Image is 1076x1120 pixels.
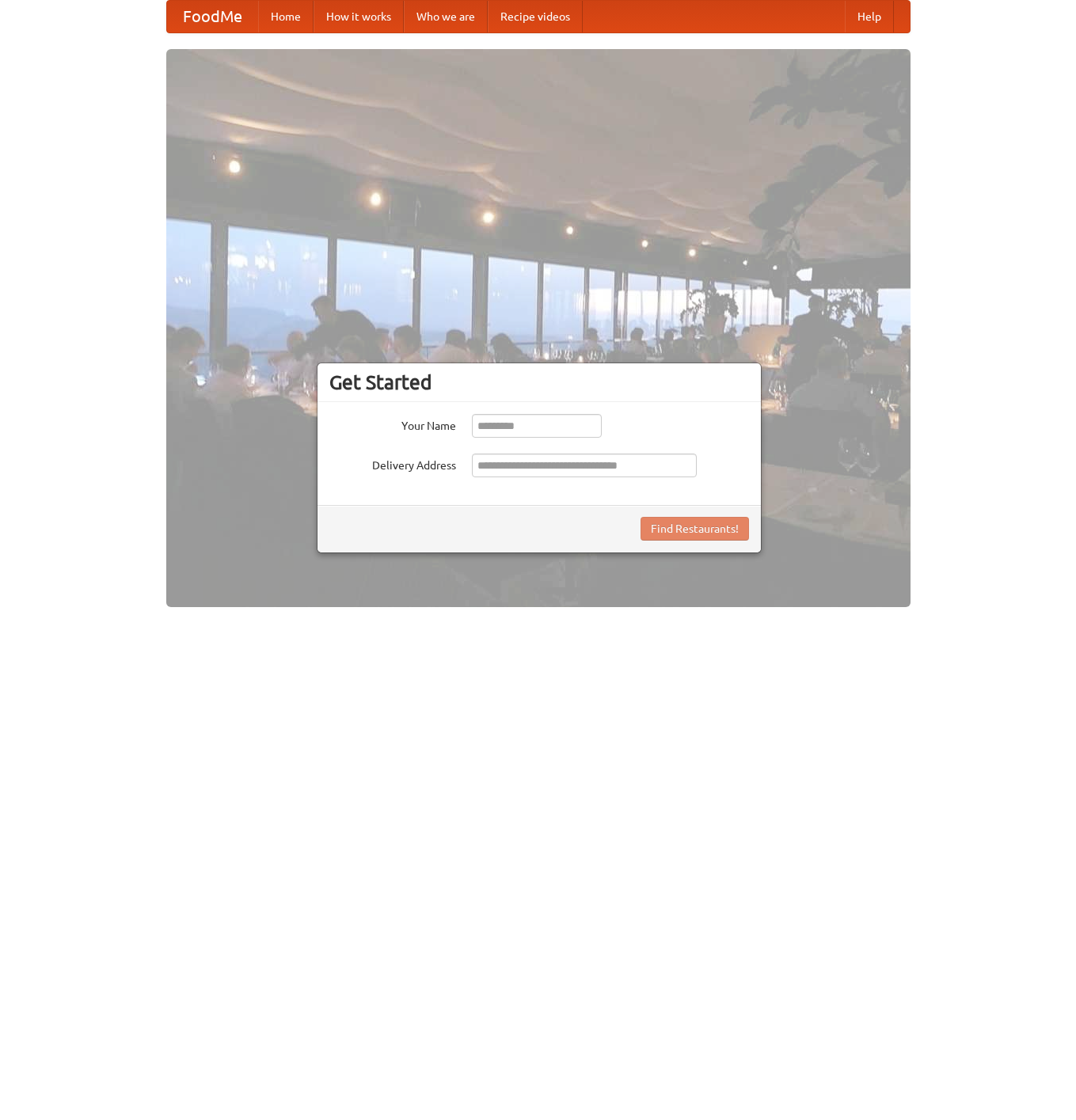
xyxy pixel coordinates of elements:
[314,1,404,32] a: How it works
[167,1,258,32] a: FoodMe
[404,1,488,32] a: Who we are
[329,370,749,394] h3: Get Started
[258,1,314,32] a: Home
[329,414,456,434] label: Your Name
[845,1,894,32] a: Help
[641,517,749,541] button: Find Restaurants!
[488,1,583,32] a: Recipe videos
[329,454,456,473] label: Delivery Address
